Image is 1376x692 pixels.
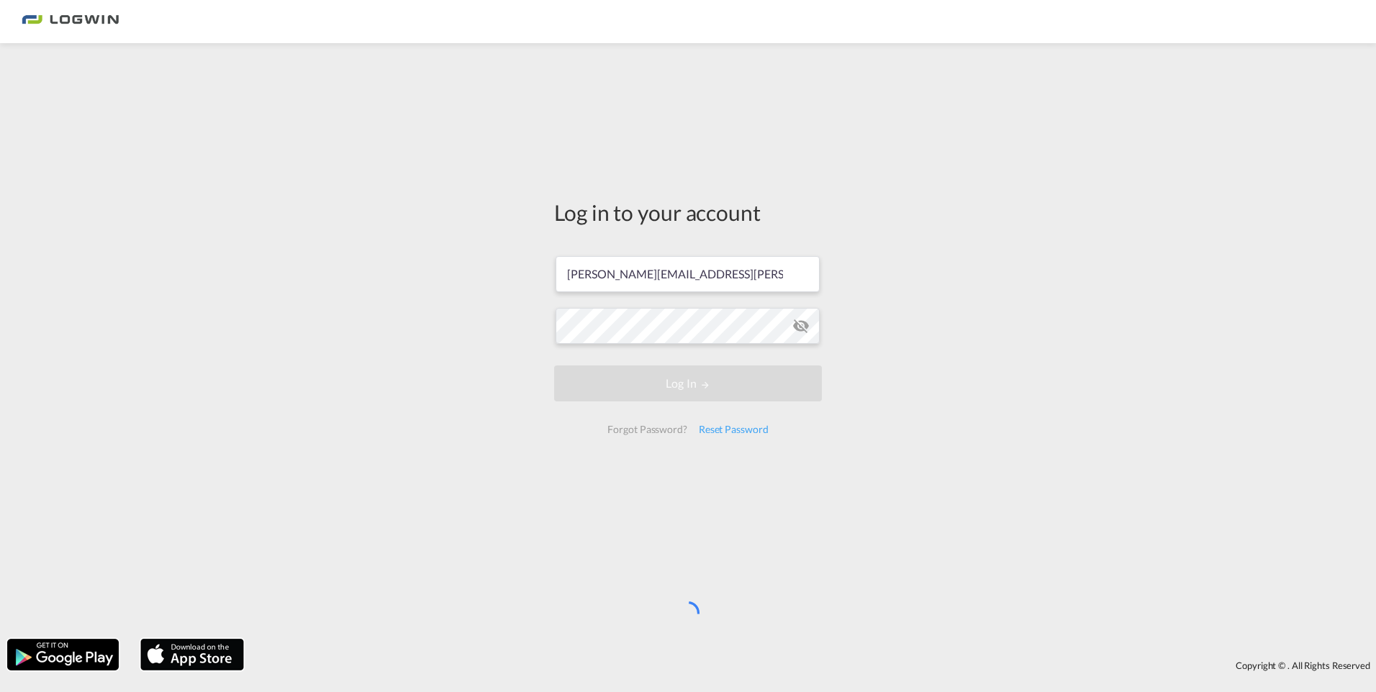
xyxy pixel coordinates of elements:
[139,637,245,672] img: apple.png
[554,365,822,401] button: LOGIN
[556,256,820,292] input: Enter email/phone number
[251,653,1376,678] div: Copyright © . All Rights Reserved
[554,197,822,227] div: Log in to your account
[6,637,120,672] img: google.png
[602,416,692,442] div: Forgot Password?
[693,416,774,442] div: Reset Password
[22,6,119,38] img: 2761ae10d95411efa20a1f5e0282d2d7.png
[792,317,810,334] md-icon: icon-eye-off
